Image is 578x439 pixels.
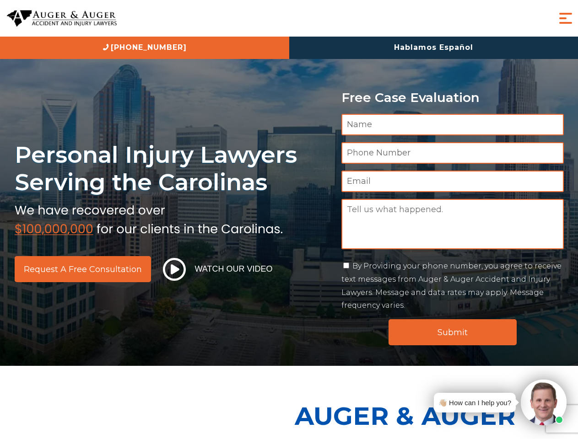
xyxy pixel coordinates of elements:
[295,393,573,439] p: Auger & Auger
[341,114,564,135] input: Name
[24,265,142,273] span: Request a Free Consultation
[556,9,575,27] button: Menu
[341,262,562,310] label: By Providing your phone number, you agree to receive text messages from Auger & Auger Accident an...
[521,380,567,425] img: Intaker widget Avatar
[341,91,564,105] p: Free Case Evaluation
[15,141,330,196] h1: Personal Injury Lawyers Serving the Carolinas
[160,257,275,281] button: Watch Our Video
[7,10,117,27] img: Auger & Auger Accident and Injury Lawyers Logo
[15,201,283,236] img: sub text
[389,319,517,345] input: Submit
[438,396,511,409] div: 👋🏼 How can I help you?
[341,142,564,164] input: Phone Number
[341,171,564,192] input: Email
[15,256,151,282] a: Request a Free Consultation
